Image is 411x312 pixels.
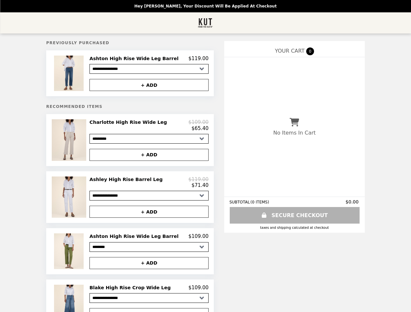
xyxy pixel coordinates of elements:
span: SUBTOTAL [229,200,251,204]
span: ( 0 ITEMS ) [251,200,269,204]
button: + ADD [89,149,209,161]
h2: Ashley High Rise Barrel Leg [89,176,165,182]
button: + ADD [89,206,209,218]
select: Select a product variant [89,191,209,201]
p: $119.00 [188,56,209,61]
div: Taxes and Shipping calculated at checkout [229,226,360,229]
img: Brand Logo [198,16,213,30]
p: $109.00 [188,233,209,239]
h2: Charlotte High Rise Wide Leg [89,119,170,125]
img: Ashley High Rise Barrel Leg [52,176,88,218]
select: Select a product variant [89,242,209,252]
p: No Items In Cart [273,130,316,136]
select: Select a product variant [89,64,209,74]
select: Select a product variant [89,134,209,144]
p: $109.00 [188,119,209,125]
p: $109.00 [188,285,209,291]
h2: Ashton High Rise Wide Leg Barrel [89,56,181,61]
span: YOUR CART [275,48,305,54]
select: Select a product variant [89,293,209,303]
p: Hey [PERSON_NAME], your discount will be applied at checkout [134,4,277,8]
p: $119.00 [188,176,209,182]
span: $0.00 [346,199,360,204]
h2: Blake High Rise Crop Wide Leg [89,285,173,291]
button: + ADD [89,79,209,91]
h5: Recommended Items [46,104,214,109]
span: 0 [306,47,314,55]
img: Ashton High Rise Wide Leg Barrel [54,233,85,269]
h5: Previously Purchased [46,41,214,45]
h2: Ashton High Rise Wide Leg Barrel [89,233,181,239]
img: Charlotte High Rise Wide Leg [52,119,88,161]
p: $65.40 [191,125,209,131]
img: Ashton High Rise Wide Leg Barrel [54,56,85,91]
p: $71.40 [191,182,209,188]
button: + ADD [89,257,209,269]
